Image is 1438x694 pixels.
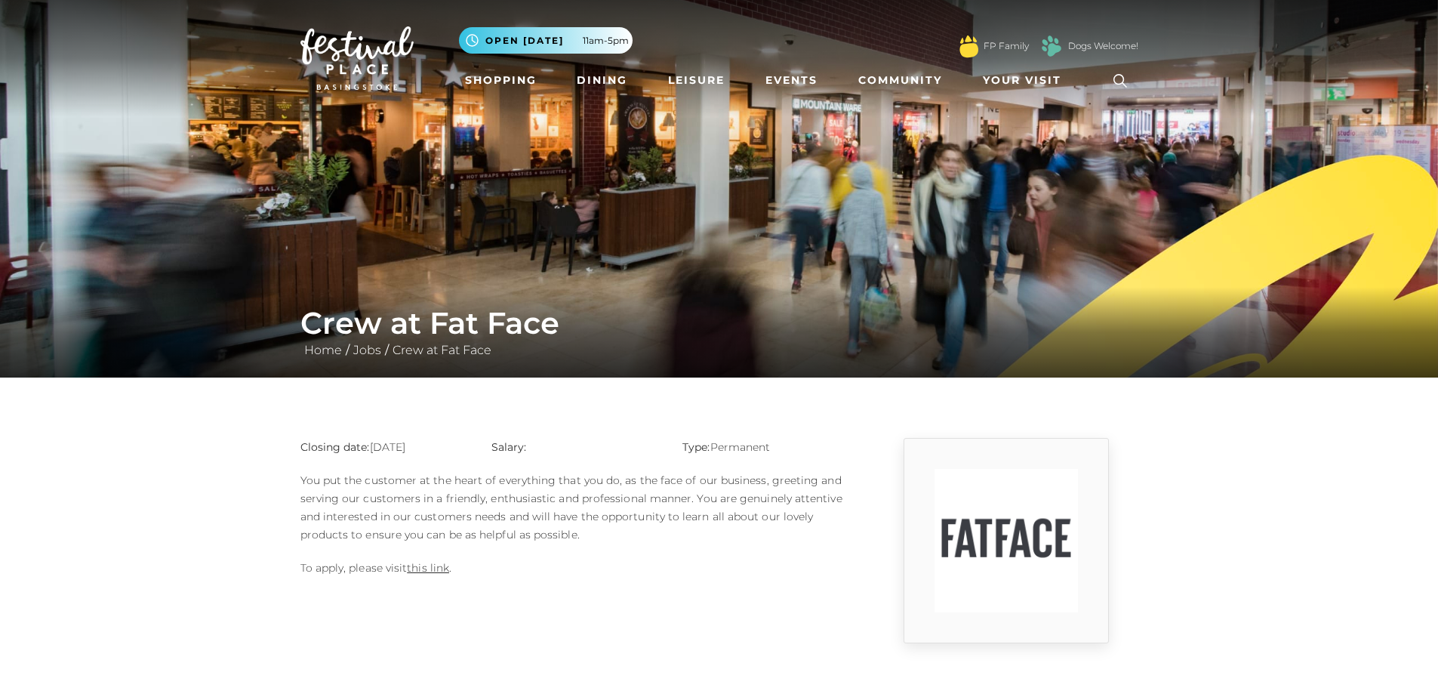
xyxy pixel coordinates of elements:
button: Open [DATE] 11am-5pm [459,27,633,54]
p: You put the customer at the heart of everything that you do, as the face of our business, greetin... [300,471,851,544]
a: FP Family [984,39,1029,53]
img: Festival Place Logo [300,26,414,90]
strong: Type: [682,440,710,454]
div: / / [289,305,1150,359]
a: Events [759,66,824,94]
span: Your Visit [983,72,1061,88]
a: Jobs [349,343,385,357]
a: Dining [571,66,633,94]
p: To apply, please visit . [300,559,851,577]
h1: Crew at Fat Face [300,305,1138,341]
strong: Closing date: [300,440,370,454]
span: 11am-5pm [583,34,629,48]
a: Leisure [662,66,731,94]
a: Your Visit [977,66,1075,94]
a: Shopping [459,66,543,94]
a: Crew at Fat Face [389,343,495,357]
a: Home [300,343,346,357]
p: Permanent [682,438,851,456]
img: 9_1554820860_utF5.png [935,469,1078,612]
strong: Salary: [491,440,527,454]
a: this link [407,561,449,575]
a: Community [852,66,948,94]
a: Dogs Welcome! [1068,39,1138,53]
p: [DATE] [300,438,469,456]
span: Open [DATE] [485,34,564,48]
